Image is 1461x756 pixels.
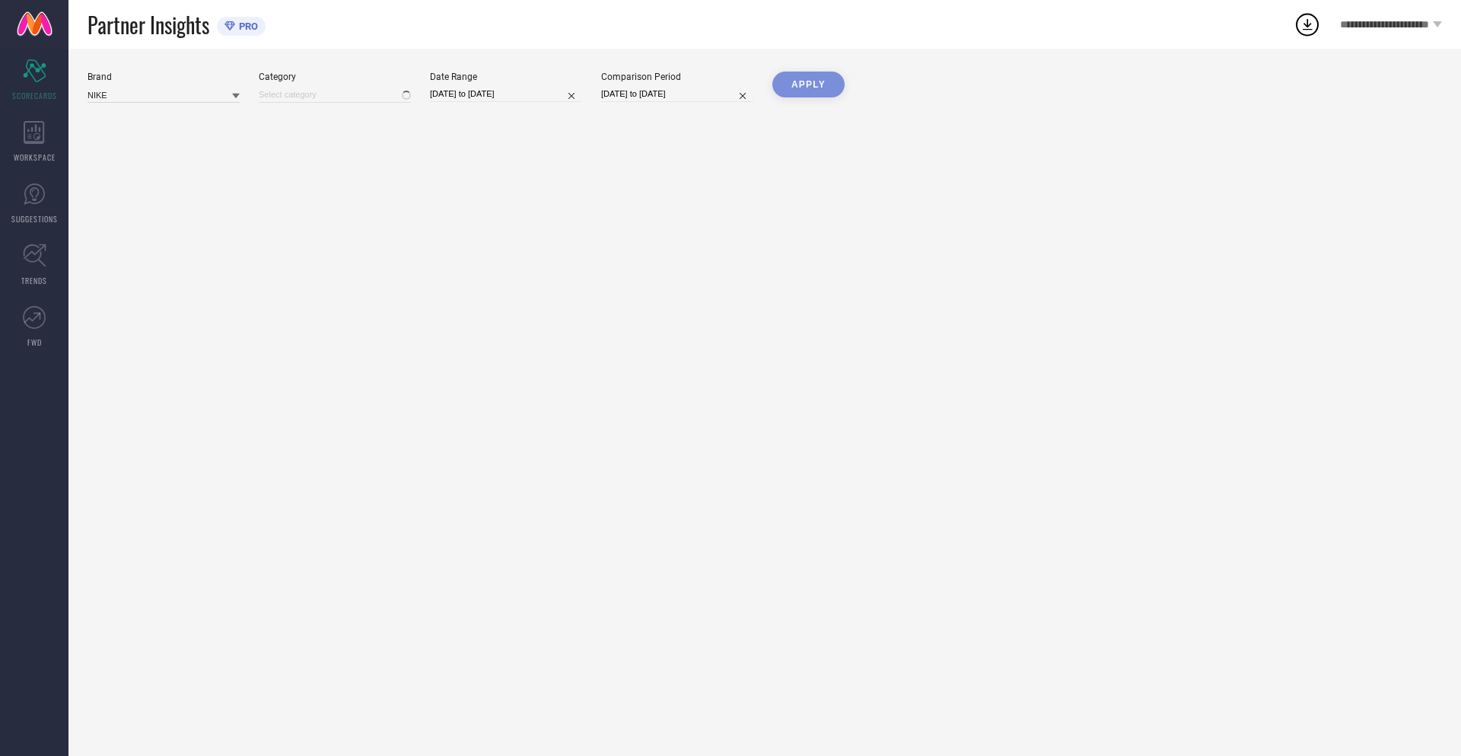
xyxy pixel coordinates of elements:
div: Date Range [430,72,582,82]
span: PRO [235,21,258,32]
div: Category [259,72,411,82]
span: SCORECARDS [12,90,57,101]
input: Select comparison period [601,86,753,102]
span: Partner Insights [88,9,209,40]
span: SUGGESTIONS [11,213,58,225]
span: TRENDS [21,275,47,286]
span: FWD [27,337,42,348]
div: Brand [88,72,240,82]
div: Comparison Period [601,72,753,82]
input: Select date range [430,86,582,102]
span: WORKSPACE [14,152,56,163]
div: Open download list [1294,11,1321,38]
